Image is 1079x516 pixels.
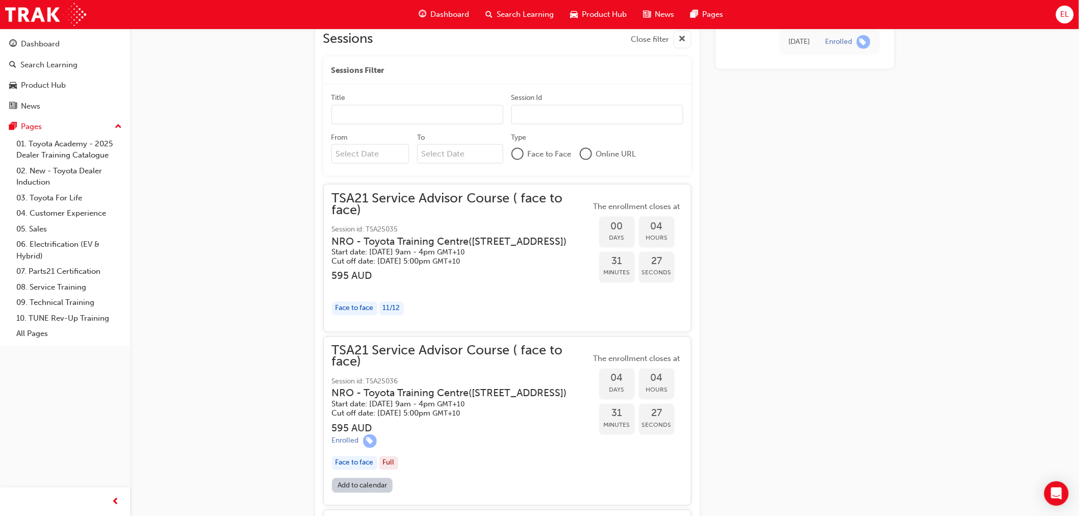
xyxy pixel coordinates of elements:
a: Product Hub [4,76,126,95]
button: DashboardSearch LearningProduct HubNews [4,33,126,117]
div: Session Id [511,93,543,103]
a: news-iconNews [635,4,683,25]
div: Tue Aug 05 2025 14:05:21 GMT+1000 (Australian Eastern Standard Time) [789,36,810,48]
a: 01. Toyota Academy - 2025 Dealer Training Catalogue [12,136,126,163]
span: News [655,9,675,20]
span: 27 [639,408,675,420]
button: Pages [4,117,126,136]
button: Close filter [631,31,691,48]
h5: Start date: [DATE] 9am - 4pm [332,400,575,409]
span: car-icon [9,81,17,90]
span: 31 [599,256,635,268]
span: guage-icon [419,8,427,21]
input: Session Id [511,105,683,124]
div: News [21,100,40,112]
button: EL [1056,6,1074,23]
span: Online URL [596,148,636,160]
button: TSA21 Service Advisor Course ( face to face)Session id: TSA25035NRO - Toyota Training Centre([STR... [332,193,683,323]
div: Dashboard [21,38,60,50]
span: Search Learning [497,9,554,20]
a: search-iconSearch Learning [478,4,562,25]
span: Session id: TSA25036 [332,376,591,388]
a: News [4,97,126,116]
span: up-icon [115,120,122,134]
div: From [331,133,348,143]
span: Sessions Filter [331,65,384,76]
span: Australian Eastern Standard Time GMT+10 [433,409,460,418]
a: 08. Service Training [12,279,126,295]
span: news-icon [9,102,17,111]
div: Search Learning [20,59,78,71]
a: 03. Toyota For Life [12,190,126,206]
span: search-icon [486,8,493,21]
span: The enrollment closes at [591,353,683,365]
span: cross-icon [679,33,686,46]
span: car-icon [571,8,578,21]
div: Pages [21,121,42,133]
h5: Cut off date: [DATE] 5:00pm [332,257,575,267]
span: Face to Face [528,148,572,160]
span: search-icon [9,61,16,70]
input: From [331,144,409,164]
span: Dashboard [431,9,470,20]
span: guage-icon [9,40,17,49]
span: Seconds [639,267,675,279]
h2: Sessions [323,31,373,48]
h3: 595 AUD [332,270,591,282]
a: 04. Customer Experience [12,205,126,221]
a: All Pages [12,326,126,342]
span: Hours [639,232,675,244]
div: Product Hub [21,80,66,91]
a: pages-iconPages [683,4,732,25]
span: Days [599,232,635,244]
a: 09. Technical Training [12,295,126,311]
a: 05. Sales [12,221,126,237]
a: guage-iconDashboard [411,4,478,25]
span: Close filter [631,34,670,45]
img: Trak [5,3,86,26]
a: car-iconProduct Hub [562,4,635,25]
span: Product Hub [582,9,627,20]
span: EL [1061,9,1069,20]
input: Title [331,105,503,124]
span: Seconds [639,420,675,431]
div: To [417,133,425,143]
span: Australian Eastern Standard Time GMT+10 [438,400,465,409]
span: 04 [639,221,675,233]
span: Australian Eastern Standard Time GMT+10 [433,257,460,266]
div: Enrolled [826,37,853,47]
button: TSA21 Service Advisor Course ( face to face)Session id: TSA25036NRO - Toyota Training Centre([STR... [332,345,683,497]
h5: Cut off date: [DATE] 5:00pm [332,409,575,419]
a: Add to calendar [332,478,393,493]
div: 11 / 12 [379,302,404,316]
a: Dashboard [4,35,126,54]
span: 27 [639,256,675,268]
div: Face to face [332,302,377,316]
a: 02. New - Toyota Dealer Induction [12,163,126,190]
a: 07. Parts21 Certification [12,264,126,279]
span: 31 [599,408,635,420]
span: learningRecordVerb_ENROLL-icon [363,434,377,448]
span: pages-icon [9,122,17,132]
h3: NRO - Toyota Training Centre ( [STREET_ADDRESS] ) [332,236,575,247]
div: Face to face [332,456,377,470]
span: 04 [599,373,635,384]
span: Minutes [599,420,635,431]
span: pages-icon [691,8,699,21]
span: TSA21 Service Advisor Course ( face to face) [332,345,591,368]
div: Enrolled [332,436,359,446]
a: 06. Electrification (EV & Hybrid) [12,237,126,264]
h3: NRO - Toyota Training Centre ( [STREET_ADDRESS] ) [332,388,575,399]
input: To [417,144,503,164]
a: 10. TUNE Rev-Up Training [12,311,126,326]
span: learningRecordVerb_ENROLL-icon [857,35,870,49]
span: Hours [639,384,675,396]
span: The enrollment closes at [591,201,683,213]
div: Open Intercom Messenger [1044,481,1069,506]
div: Full [379,456,398,470]
span: TSA21 Service Advisor Course ( face to face) [332,193,591,216]
span: Session id: TSA25035 [332,224,591,236]
h3: 595 AUD [332,423,591,434]
span: Days [599,384,635,396]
